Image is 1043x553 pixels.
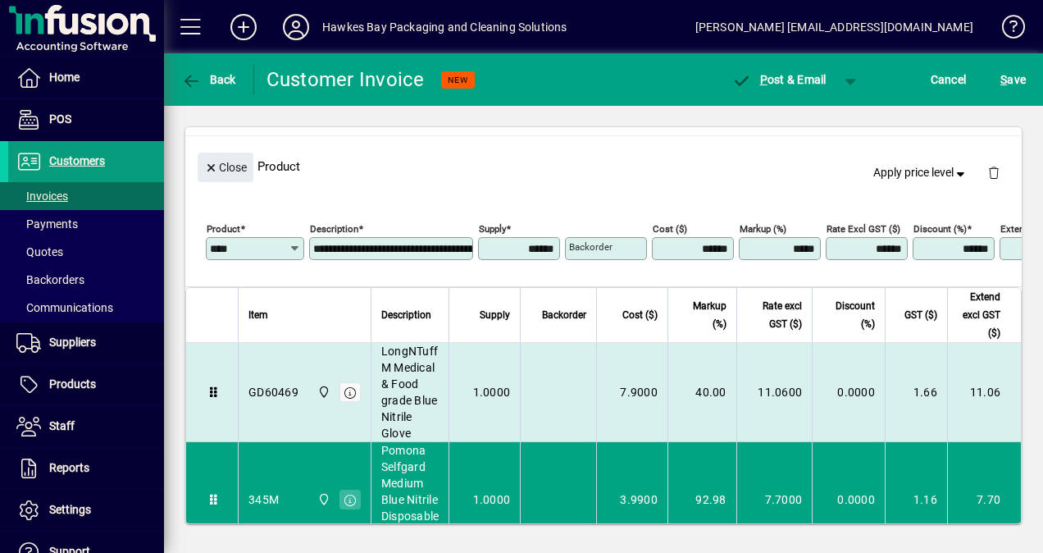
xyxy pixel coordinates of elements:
[248,384,298,400] div: GD60469
[473,491,511,508] span: 1.0000
[873,164,968,181] span: Apply price level
[996,65,1030,94] button: Save
[8,99,164,140] a: POS
[812,343,885,442] td: 0.0000
[904,306,937,324] span: GST ($)
[310,223,358,235] mat-label: Description
[8,182,164,210] a: Invoices
[248,491,279,508] div: 345M
[8,266,164,294] a: Backorders
[49,112,71,126] span: POS
[480,306,510,324] span: Supply
[827,223,900,235] mat-label: Rate excl GST ($)
[185,136,1022,196] div: Product
[1000,73,1007,86] span: S
[8,490,164,531] a: Settings
[248,306,268,324] span: Item
[313,383,332,401] span: Central
[207,223,240,235] mat-label: Product
[653,223,687,235] mat-label: Cost ($)
[542,306,586,324] span: Backorder
[49,154,105,167] span: Customers
[974,165,1013,180] app-page-header-button: Delete
[8,57,164,98] a: Home
[381,306,431,324] span: Description
[569,241,613,253] mat-label: Backorder
[49,336,96,349] span: Suppliers
[867,158,975,188] button: Apply price level
[596,343,667,442] td: 7.9000
[198,153,253,182] button: Close
[322,14,567,40] div: Hawkes Bay Packaging and Cleaning Solutions
[16,273,84,286] span: Backorders
[667,343,736,442] td: 40.00
[194,159,257,174] app-page-header-button: Close
[8,294,164,322] a: Communications
[622,306,658,324] span: Cost ($)
[266,66,425,93] div: Customer Invoice
[1000,66,1026,93] span: ave
[217,12,270,42] button: Add
[931,66,967,93] span: Cancel
[947,343,1021,442] td: 11.06
[885,343,947,442] td: 1.66
[695,14,973,40] div: [PERSON_NAME] [EMAIL_ADDRESS][DOMAIN_NAME]
[747,491,802,508] div: 7.7000
[49,503,91,516] span: Settings
[177,65,240,94] button: Back
[49,377,96,391] span: Products
[16,190,68,203] span: Invoices
[8,322,164,363] a: Suppliers
[164,65,254,94] app-page-header-button: Back
[313,491,332,509] span: Central
[822,297,875,333] span: Discount (%)
[974,153,1013,192] button: Delete
[49,419,75,432] span: Staff
[990,3,1023,57] a: Knowledge Base
[49,71,80,84] span: Home
[16,245,63,258] span: Quotes
[16,217,78,231] span: Payments
[927,65,971,94] button: Cancel
[479,223,506,235] mat-label: Supply
[381,343,440,441] span: LongNTuff M Medical & Food grade Blue Nitrile Glove
[8,406,164,447] a: Staff
[740,223,786,235] mat-label: Markup (%)
[8,448,164,489] a: Reports
[958,288,1000,342] span: Extend excl GST ($)
[49,461,89,474] span: Reports
[473,384,511,400] span: 1.0000
[204,154,247,181] span: Close
[8,210,164,238] a: Payments
[16,301,113,314] span: Communications
[452,99,549,129] button: Product History
[270,12,322,42] button: Profile
[902,99,985,129] button: Product
[723,65,835,94] button: Post & Email
[913,223,967,235] mat-label: Discount (%)
[747,384,802,400] div: 11.0600
[181,73,236,86] span: Back
[448,75,468,85] span: NEW
[8,364,164,405] a: Products
[678,297,726,333] span: Markup (%)
[731,73,827,86] span: ost & Email
[760,73,767,86] span: P
[8,238,164,266] a: Quotes
[747,297,802,333] span: Rate excl GST ($)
